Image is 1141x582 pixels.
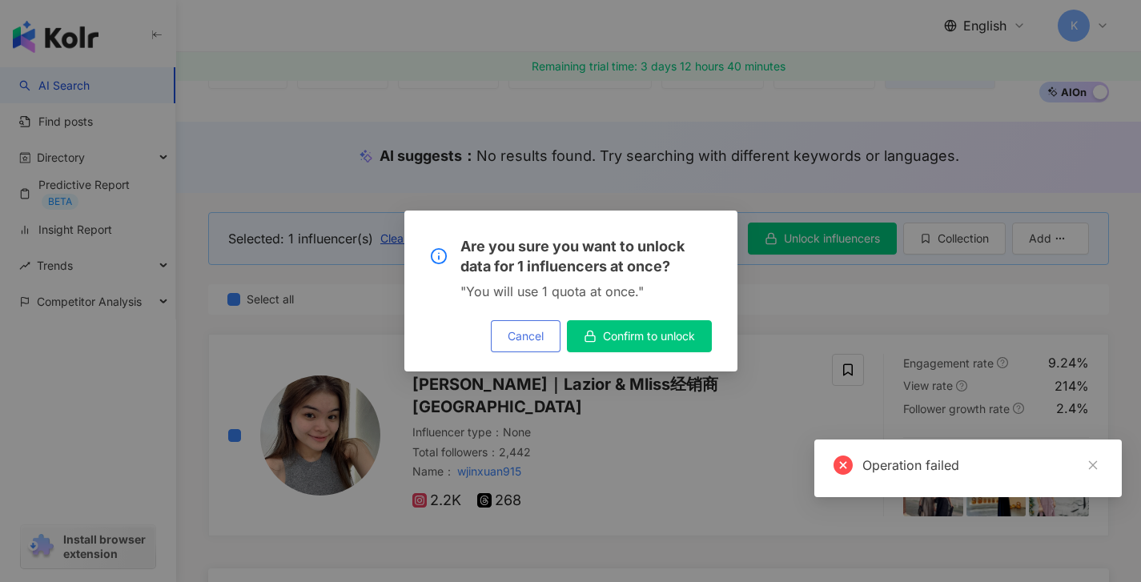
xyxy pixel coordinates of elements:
span: Cancel [508,330,544,343]
div: Are you sure you want to unlock data for 1 influencers at once? [430,236,712,276]
span: Confirm to unlock [603,330,695,343]
div: Operation failed [862,456,1103,475]
div: "You will use 1 quota at once." [430,283,712,300]
button: Cancel [491,320,560,352]
span: close [1087,460,1099,471]
span: close-circle [834,456,853,475]
button: Confirm to unlock [567,320,712,352]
